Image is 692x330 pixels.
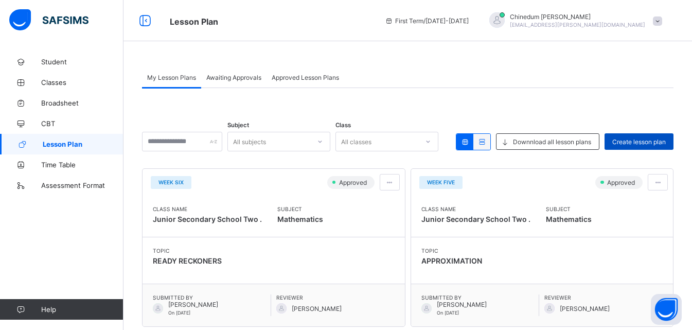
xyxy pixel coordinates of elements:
span: Subject [546,206,592,212]
span: session/term information [385,17,469,25]
span: Class [335,121,351,129]
span: APPROXIMATION [421,256,482,265]
span: READY RECKONERS [153,256,222,265]
span: [PERSON_NAME] [292,305,342,312]
span: Downnload all lesson plans [513,138,591,146]
span: Approved [338,179,370,186]
span: Week Six [158,179,184,185]
span: Junior Secondary School Two . [153,215,262,223]
span: Broadsheet [41,99,123,107]
div: All subjects [233,132,266,151]
button: Open asap [651,294,682,325]
span: Assessment Format [41,181,123,189]
span: Subject [277,206,323,212]
span: On [DATE] [168,310,190,316]
span: Lesson Plan [43,140,123,148]
span: Submitted By [153,294,271,301]
span: Approved [606,179,638,186]
span: On [DATE] [437,310,459,316]
span: [PERSON_NAME] [168,301,218,308]
span: Reviewer [544,294,663,301]
span: Topic [153,248,222,254]
span: Time Table [41,161,123,169]
span: [PERSON_NAME] [560,305,610,312]
span: Week Five [427,179,455,185]
span: Approved Lesson Plans [272,74,339,81]
span: [PERSON_NAME] [437,301,487,308]
span: Junior Secondary School Two . [421,215,530,223]
span: [EMAIL_ADDRESS][PERSON_NAME][DOMAIN_NAME] [510,22,645,28]
span: Topic [421,248,482,254]
div: All classes [341,132,371,151]
div: ChinedumChukwu [479,12,667,29]
span: Mathematics [277,212,323,227]
span: Class Name [153,206,262,212]
span: Mathematics [546,212,592,227]
span: CBT [41,119,123,128]
span: Classes [41,78,123,86]
span: Awaiting Approvals [206,74,261,81]
span: Reviewer [276,294,395,301]
span: Class Name [421,206,530,212]
img: safsims [9,9,88,31]
span: Create lesson plan [612,138,666,146]
span: Lesson Plan [170,16,218,27]
span: Submitted By [421,294,539,301]
span: My Lesson Plans [147,74,196,81]
span: Subject [227,121,249,129]
span: Help [41,305,123,314]
span: Chinedum [PERSON_NAME] [510,13,645,21]
span: Student [41,58,123,66]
